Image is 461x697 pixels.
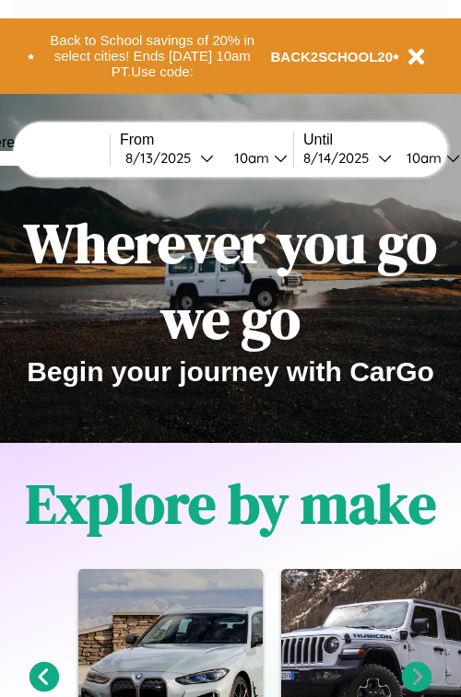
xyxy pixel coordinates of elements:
button: 8/13/2025 [120,148,219,168]
button: Back to School savings of 20% in select cities! Ends [DATE] 10am PT.Use code: [34,28,271,85]
div: 10am [397,149,446,167]
button: 10am [219,148,293,168]
div: 10am [225,149,274,167]
label: From [120,132,293,148]
div: 8 / 13 / 2025 [125,149,200,167]
h1: Explore by make [26,466,436,541]
b: BACK2SCHOOL20 [271,49,394,64]
div: 8 / 14 / 2025 [303,149,378,167]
